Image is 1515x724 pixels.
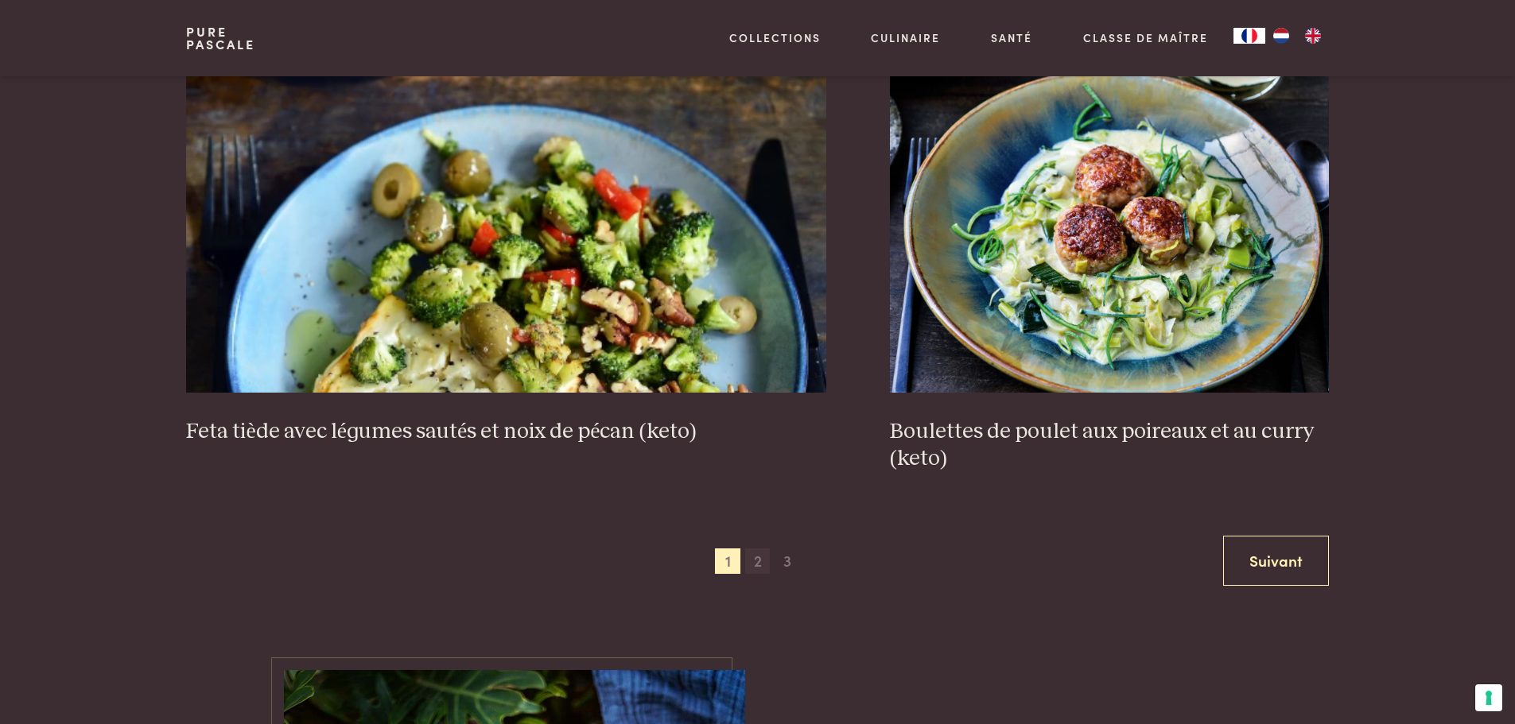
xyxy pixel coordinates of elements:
[1083,29,1208,46] a: Classe de maître
[1233,28,1265,44] div: Language
[729,29,821,46] a: Collections
[1233,28,1265,44] a: FR
[890,75,1329,393] img: Boulettes de poulet aux poireaux et au curry (keto)
[775,548,800,574] span: 3
[890,418,1329,473] h3: Boulettes de poulet aux poireaux et au curry (keto)
[186,75,826,445] a: Feta tiède avec légumes sautés et noix de pécan (keto) Feta tiède avec légumes sautés et noix de ...
[1265,28,1297,44] a: NL
[1233,28,1329,44] aside: Language selected: Français
[186,25,255,51] a: PurePascale
[1265,28,1329,44] ul: Language list
[871,29,940,46] a: Culinaire
[1297,28,1329,44] a: EN
[1475,684,1502,711] button: Vos préférences en matière de consentement pour les technologies de suivi
[991,29,1032,46] a: Santé
[890,75,1329,473] a: Boulettes de poulet aux poireaux et au curry (keto) Boulettes de poulet aux poireaux et au curry ...
[186,418,826,446] h3: Feta tiède avec légumes sautés et noix de pécan (keto)
[745,548,771,574] span: 2
[1223,536,1329,586] a: Suivant
[186,75,826,393] img: Feta tiède avec légumes sautés et noix de pécan (keto)
[715,548,740,574] span: 1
